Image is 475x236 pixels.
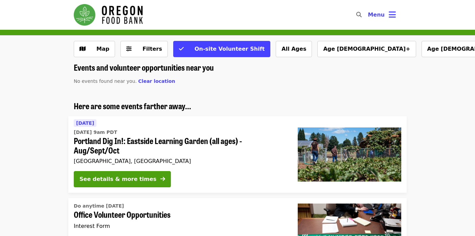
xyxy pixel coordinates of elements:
time: [DATE] 9am PDT [74,129,117,136]
span: Map [96,46,109,52]
div: See details & more times [80,175,156,183]
span: Portland Dig In!: Eastside Learning Garden (all ages) - Aug/Sept/Oct [74,136,287,156]
button: Age [DEMOGRAPHIC_DATA]+ [317,41,416,57]
button: Show map view [74,41,115,57]
span: Do anytime [DATE] [74,203,124,209]
span: Menu [368,11,385,18]
button: Toggle account menu [362,7,401,23]
button: On-site Volunteer Shift [173,41,270,57]
i: arrow-right icon [160,176,165,182]
i: bars icon [389,10,396,20]
i: check icon [179,46,184,52]
img: Portland Dig In!: Eastside Learning Garden (all ages) - Aug/Sept/Oct organized by Oregon Food Bank [298,127,401,182]
div: [GEOGRAPHIC_DATA], [GEOGRAPHIC_DATA] [74,158,287,164]
span: Here are some events farther away... [74,100,191,112]
span: On-site Volunteer Shift [195,46,265,52]
span: Events and volunteer opportunities near you [74,61,214,73]
i: sliders-h icon [126,46,132,52]
span: No events found near you. [74,78,137,84]
span: Filters [142,46,162,52]
span: Interest Form [74,223,110,229]
a: See details for "Portland Dig In!: Eastside Learning Garden (all ages) - Aug/Sept/Oct" [68,116,407,193]
button: See details & more times [74,171,171,187]
img: Oregon Food Bank - Home [74,4,143,26]
span: Office Volunteer Opportunities [74,210,287,219]
span: Clear location [138,78,175,84]
button: Filters (0 selected) [120,41,168,57]
button: All Ages [276,41,312,57]
i: map icon [80,46,86,52]
i: search icon [356,11,362,18]
button: Clear location [138,78,175,85]
span: [DATE] [76,120,94,126]
input: Search [366,7,371,23]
